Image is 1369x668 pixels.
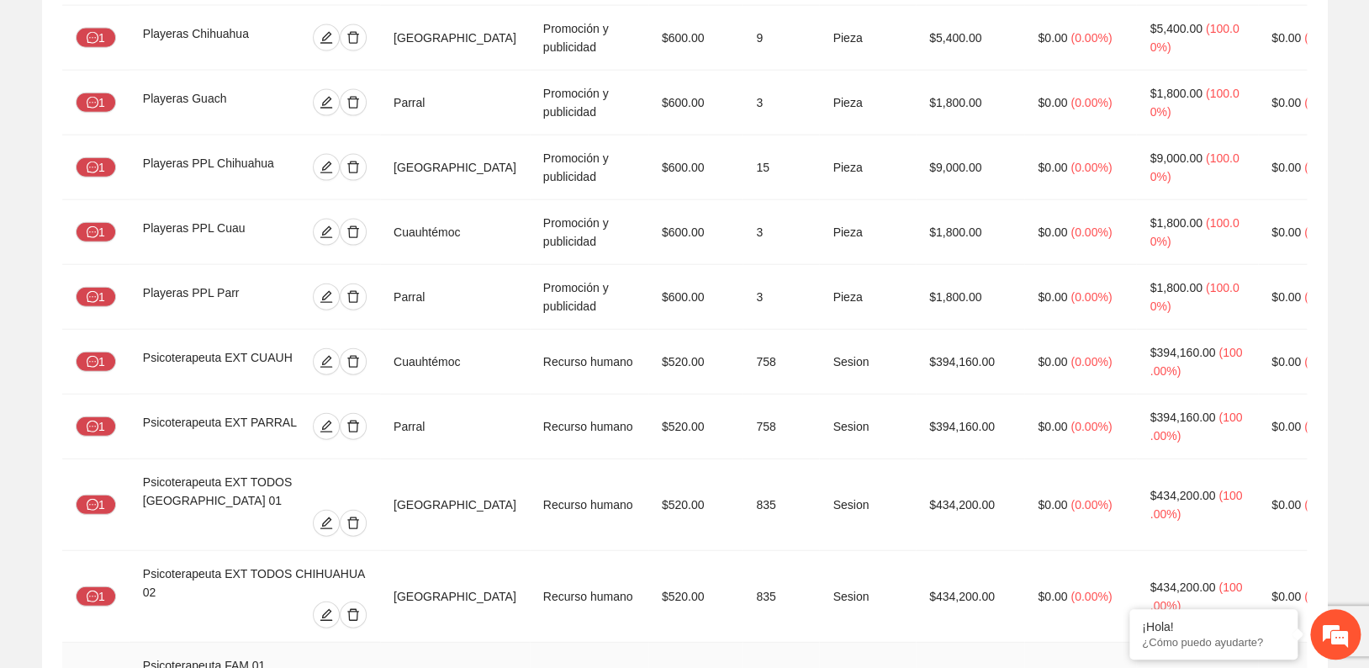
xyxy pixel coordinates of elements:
[313,24,340,51] button: edit
[530,551,648,643] td: Recurso humano
[143,89,270,116] div: Playeras Guach
[340,24,367,51] button: delete
[1070,420,1112,433] span: ( 0.00% )
[313,284,340,310] button: edit
[916,459,1024,551] td: $434,200.00
[916,200,1024,265] td: $1,800.00
[341,161,366,174] span: delete
[76,222,116,242] button: message1
[1150,581,1215,594] span: $434,200.00
[1150,411,1215,424] span: $394,160.00
[87,226,98,240] span: message
[340,284,367,310] button: delete
[1070,498,1112,512] span: ( 0.00% )
[313,154,340,181] button: edit
[341,517,366,530] span: delete
[143,413,305,440] div: Psicoterapeuta EXT PARRAL
[1070,96,1112,109] span: ( 0.00% )
[743,6,819,71] td: 9
[819,265,916,330] td: Pieza
[530,200,648,265] td: Promoción y publicidad
[648,71,743,135] td: $600.00
[313,348,340,375] button: edit
[341,31,366,45] span: delete
[1070,590,1112,603] span: ( 0.00% )
[1304,420,1345,433] span: ( 0.00% )
[313,602,340,628] button: edit
[916,330,1024,395] td: $394,160.00
[1150,22,1202,35] span: $5,400.00
[1038,498,1067,512] span: $0.00
[530,395,648,459] td: Recurso humano
[1304,31,1345,45] span: ( 0.00% )
[380,459,530,551] td: [GEOGRAPHIC_DATA]
[313,510,340,537] button: edit
[341,225,366,239] span: delete
[1070,31,1112,45] span: ( 0.00% )
[1038,590,1067,603] span: $0.00
[340,89,367,116] button: delete
[1271,498,1301,512] span: $0.00
[743,330,819,395] td: 758
[76,586,116,607] button: message1
[1271,225,1301,239] span: $0.00
[314,31,339,45] span: edit
[530,330,648,395] td: Recurso humano
[1271,590,1301,603] span: $0.00
[1070,290,1112,304] span: ( 0.00% )
[1271,96,1301,109] span: $0.00
[1271,31,1301,45] span: $0.00
[380,551,530,643] td: [GEOGRAPHIC_DATA]
[916,135,1024,200] td: $9,000.00
[1271,355,1301,368] span: $0.00
[341,608,366,622] span: delete
[1304,355,1345,368] span: ( 0.00% )
[276,8,316,49] div: Minimizar ventana de chat en vivo
[743,135,819,200] td: 15
[1070,161,1112,174] span: ( 0.00% )
[648,135,743,200] td: $600.00
[314,608,339,622] span: edit
[143,24,281,51] div: Playeras Chihuahua
[380,265,530,330] td: Parral
[648,265,743,330] td: $600.00
[380,330,530,395] td: Cuauhtémoc
[1304,161,1345,174] span: ( 0.00% )
[76,352,116,372] button: message1
[76,28,116,48] button: message1
[314,225,339,239] span: edit
[340,348,367,375] button: delete
[1150,281,1202,294] span: $1,800.00
[87,356,98,369] span: message
[648,330,743,395] td: $520.00
[819,395,916,459] td: Sesion
[648,551,743,643] td: $520.00
[819,135,916,200] td: Pieza
[341,355,366,368] span: delete
[76,416,116,437] button: message1
[380,71,530,135] td: Parral
[1070,225,1112,239] span: ( 0.00% )
[87,421,98,434] span: message
[380,135,530,200] td: [GEOGRAPHIC_DATA]
[1038,290,1067,304] span: $0.00
[314,355,339,368] span: edit
[87,86,283,108] div: Chatee con nosotros ahora
[743,459,819,551] td: 835
[380,200,530,265] td: Cuauhtémoc
[916,71,1024,135] td: $1,800.00
[143,154,293,181] div: Playeras PPL Chihuahua
[1150,151,1202,165] span: $9,000.00
[1304,96,1345,109] span: ( 0.00% )
[341,420,366,433] span: delete
[143,219,279,246] div: Playeras PPL Cuau
[87,591,98,604] span: message
[743,200,819,265] td: 3
[340,510,367,537] button: delete
[1150,489,1215,502] span: $434,200.00
[1038,225,1067,239] span: $0.00
[1150,216,1202,230] span: $1,800.00
[380,395,530,459] td: Parral
[1304,590,1345,603] span: ( 0.00% )
[743,71,819,135] td: 3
